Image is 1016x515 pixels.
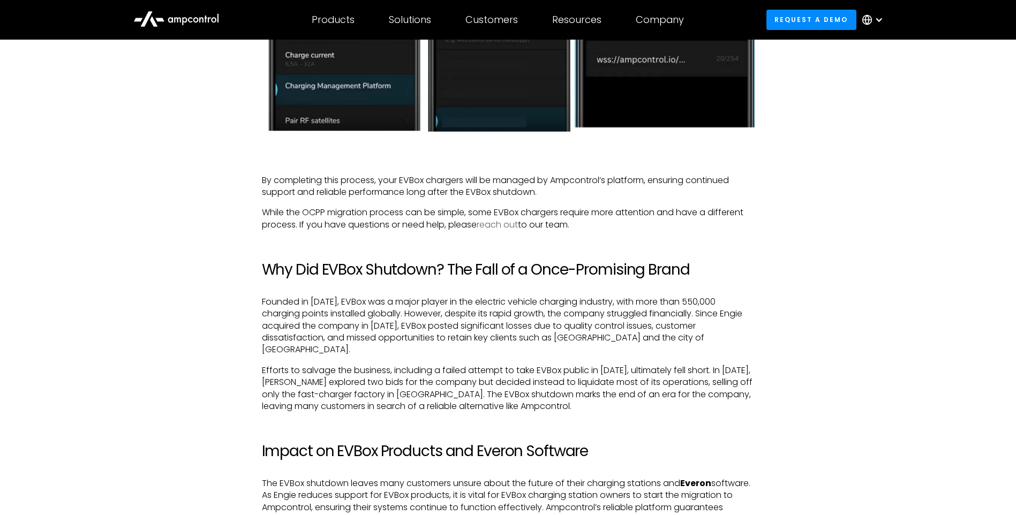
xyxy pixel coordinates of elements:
[465,14,518,26] div: Customers
[262,207,755,231] p: While the OCPP migration process can be simple, some EVBox chargers require more attention and ha...
[389,14,431,26] div: Solutions
[552,14,601,26] div: Resources
[312,14,355,26] div: Products
[262,442,755,460] h2: Impact on EVBox Products and Everon Software
[680,477,711,489] strong: Everon
[262,175,755,199] p: By completing this process, your EVBox chargers will be managed by Ampcontrol’s platform, ensurin...
[477,218,518,231] a: reach out
[262,261,755,279] h2: Why Did EVBox Shutdown? The Fall of a Once-Promising Brand
[262,365,755,413] p: Efforts to salvage the business, including a failed attempt to take EVBox public in [DATE], ultim...
[636,14,684,26] div: Company
[262,296,755,356] p: Founded in [DATE], EVBox was a major player in the electric vehicle charging industry, with more ...
[766,10,856,29] a: Request a demo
